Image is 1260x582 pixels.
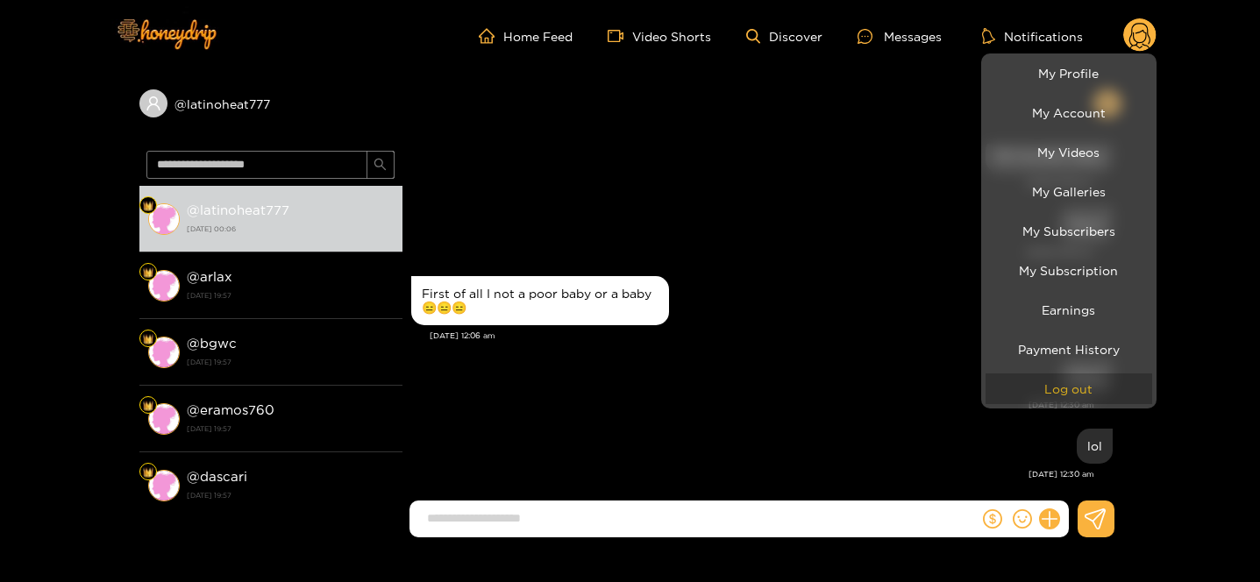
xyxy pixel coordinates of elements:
a: My Subscription [986,255,1152,286]
a: My Profile [986,58,1152,89]
a: My Videos [986,137,1152,167]
a: My Subscribers [986,216,1152,246]
a: Payment History [986,334,1152,365]
a: Earnings [986,295,1152,325]
a: My Galleries [986,176,1152,207]
a: My Account [986,97,1152,128]
button: Log out [986,373,1152,404]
